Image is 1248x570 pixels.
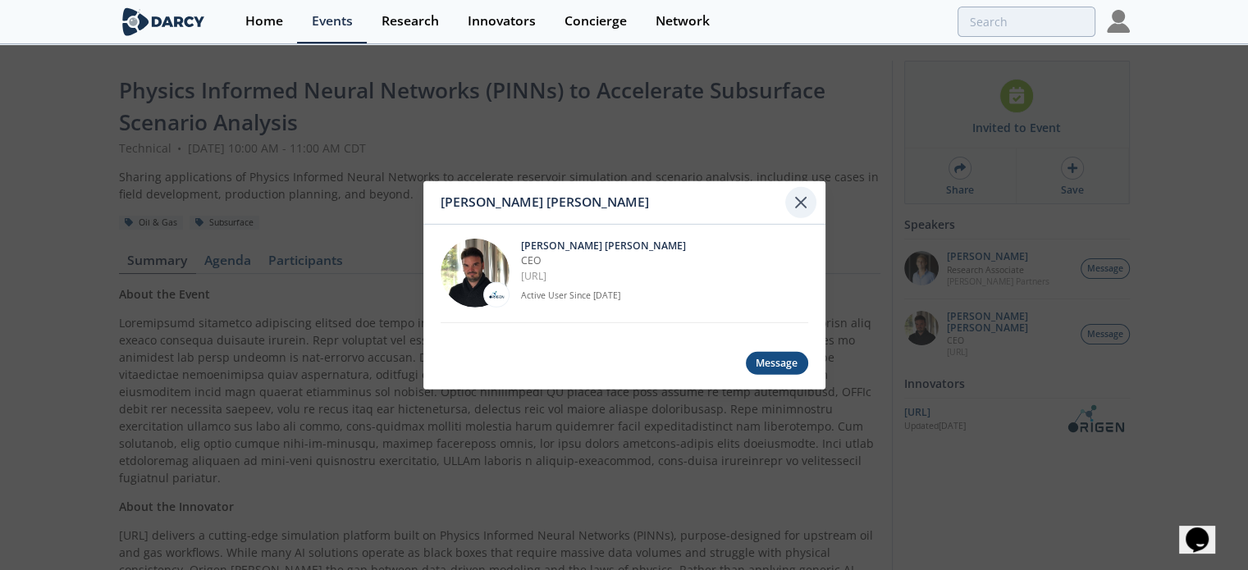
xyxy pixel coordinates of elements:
[656,15,710,28] div: Network
[521,290,808,303] p: Active User Since [DATE]
[1107,10,1130,33] img: Profile
[521,239,808,253] p: [PERSON_NAME] [PERSON_NAME]
[521,253,808,268] p: CEO
[521,269,546,283] a: [URL]
[245,15,283,28] div: Home
[312,15,353,28] div: Events
[1179,504,1232,554] iframe: chat widget
[382,15,439,28] div: Research
[441,187,786,218] div: [PERSON_NAME] [PERSON_NAME]
[958,7,1095,37] input: Advanced Search
[565,15,627,28] div: Concierge
[468,15,536,28] div: Innovators
[441,239,510,308] img: 20112e9a-1f67-404a-878c-a26f1c79f5da
[746,351,808,375] div: Message
[487,291,505,299] img: OriGen.AI
[119,7,208,36] img: logo-wide.svg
